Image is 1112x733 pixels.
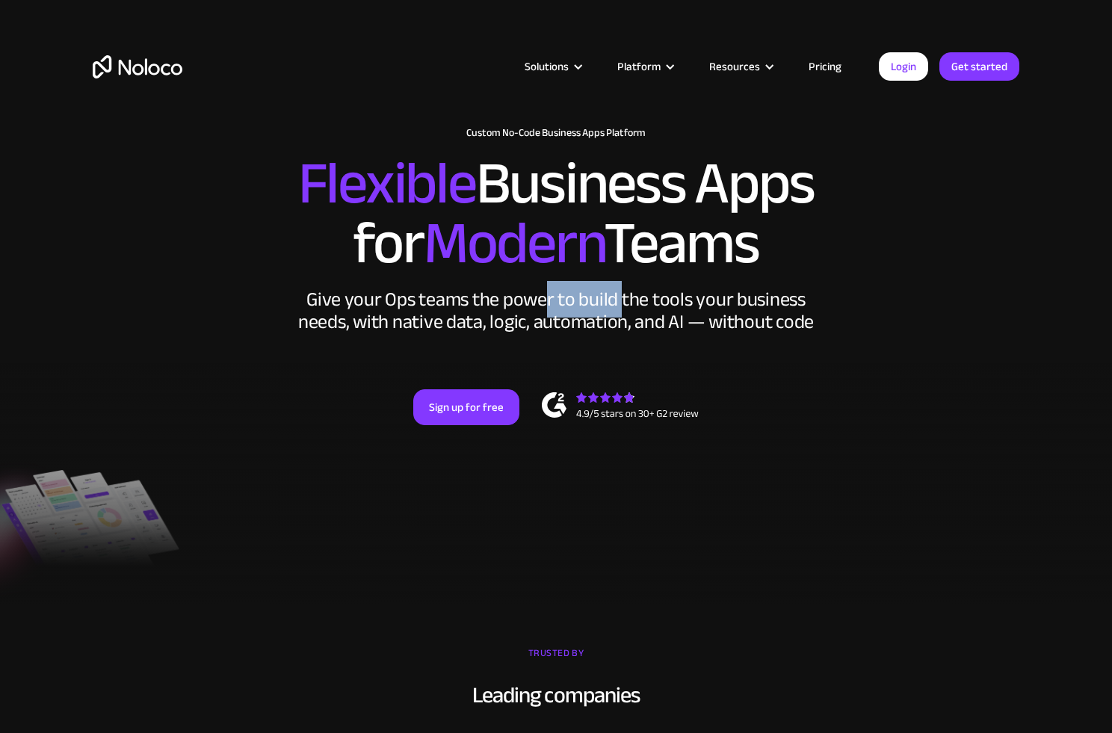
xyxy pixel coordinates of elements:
[93,154,1019,273] h2: Business Apps for Teams
[525,57,569,76] div: Solutions
[298,128,476,239] span: Flexible
[691,57,790,76] div: Resources
[506,57,599,76] div: Solutions
[790,57,860,76] a: Pricing
[93,55,182,78] a: home
[939,52,1019,81] a: Get started
[879,52,928,81] a: Login
[413,389,519,425] a: Sign up for free
[599,57,691,76] div: Platform
[709,57,760,76] div: Resources
[424,188,604,299] span: Modern
[294,288,818,333] div: Give your Ops teams the power to build the tools your business needs, with native data, logic, au...
[617,57,661,76] div: Platform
